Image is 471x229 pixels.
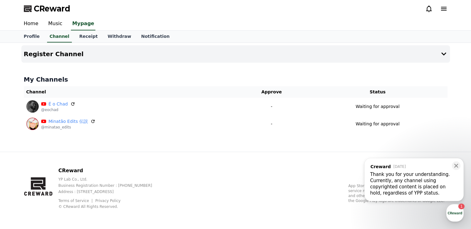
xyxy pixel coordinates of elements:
a: Receipt [74,31,103,43]
p: @minatao_edits [41,125,95,130]
a: Music [43,17,68,30]
img: É o Chad [26,100,39,113]
a: Privacy Policy [95,199,121,203]
p: YP Lab Co., Ltd. [58,177,162,182]
span: Home [16,187,27,192]
p: © CReward All Rights Reserved. [58,204,162,209]
a: CReward [24,4,70,14]
p: Address : [STREET_ADDRESS] [58,189,162,194]
p: Waiting for approval [355,103,399,110]
p: Business Registration Number : [PHONE_NUMBER] [58,183,162,188]
th: Approve [235,86,308,98]
a: Notification [136,31,175,43]
h4: My Channels [24,75,447,84]
th: Channel [24,86,235,98]
a: Home [19,17,43,30]
a: Home [2,177,41,193]
th: Status [308,86,447,98]
span: CReward [34,4,70,14]
h4: Register Channel [24,51,84,57]
a: 1Messages [41,177,80,193]
a: Channel [47,31,72,43]
a: Settings [80,177,119,193]
p: App Store, iCloud, iCloud Drive, and iTunes Store are service marks of Apple Inc., registered in ... [348,183,447,203]
p: CReward [58,167,162,174]
span: Messages [51,187,70,192]
span: 1 [63,177,65,182]
img: Minatão Edits 伝説 [26,118,39,130]
p: - [238,121,305,127]
p: - [238,103,305,110]
a: Withdraw [102,31,136,43]
a: Mypage [71,17,95,30]
a: Profile [19,31,45,43]
span: Settings [92,187,107,192]
p: Waiting for approval [355,121,399,127]
p: @eochad [41,107,75,112]
a: Terms of Service [58,199,94,203]
a: É o Chad [49,101,68,107]
button: Register Channel [21,45,450,63]
a: Minatão Edits 伝説 [49,118,88,125]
